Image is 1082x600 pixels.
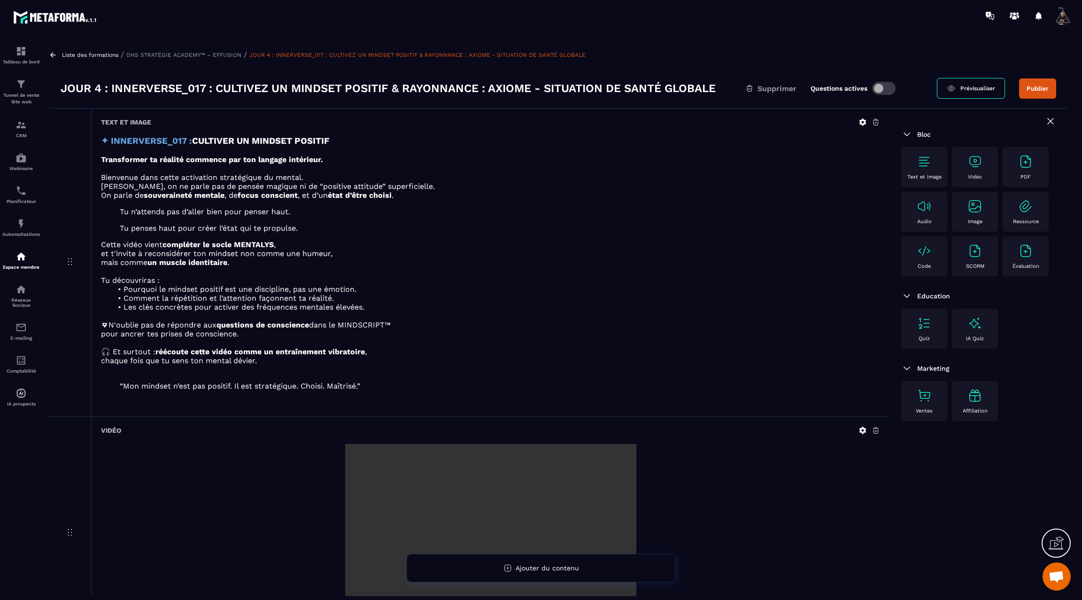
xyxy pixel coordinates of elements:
span: Ajouter du contenu [516,564,579,572]
h6: Text et image [101,118,151,126]
img: formation [15,119,27,131]
p: Réseaux Sociaux [2,297,40,308]
img: automations [15,218,27,229]
p: Text et image [907,174,942,180]
strong: état d’être choisi [328,191,392,200]
p: Bienvenue dans cette activation stratégique du mental. [101,173,880,182]
a: schedulerschedulerPlanificateur [2,178,40,211]
strong: questions de conscience [216,320,309,329]
p: Image [968,218,982,225]
img: text-image no-wra [1018,154,1033,169]
p: E-mailing [2,335,40,341]
a: automationsautomationsAutomatisations [2,211,40,244]
strong: Transformer ta réalité commence par ton langage intérieur. [101,155,323,164]
strong: focus conscient [238,191,298,200]
img: formation [15,46,27,57]
img: text-image no-wra [917,316,932,331]
img: email [15,322,27,333]
span: Supprimer [757,84,796,93]
p: Quiz [919,335,930,342]
img: arrow-down [901,129,912,140]
img: text-image no-wra [967,154,982,169]
a: formationformationCRM [2,112,40,145]
p: Code [918,263,931,269]
a: JOUR 4 : INNERVERSE_017 : CULTIVEZ UN MINDSET POSITIF & RAYONNANCE : AXIOME - SITUATION DE SANTÉ ... [249,52,586,58]
p: On parle de , de , et d’un . [101,191,880,200]
li: Pourquoi le mindset positif est une discipline, pas une émotion. [112,285,880,294]
span: Prévisualiser [960,85,995,92]
strong: compléter le socle MENTALYS [162,240,274,249]
p: Comptabilité [2,368,40,374]
span: / [121,50,124,59]
img: automations [15,388,27,399]
p: mais comme . [101,258,880,267]
p: Affiliation [963,408,988,414]
img: text-image no-wra [917,199,932,214]
img: text-image [967,388,982,403]
p: N'oublie pas de répondre aux dans le MINDSCRIPT™ [101,320,880,329]
p: chaque fois que tu sens ton mental dévier. [101,356,880,365]
p: Planificateur [2,199,40,204]
img: text-image no-wra [917,243,932,258]
img: automations [15,251,27,262]
span: / [244,50,247,59]
p: [PERSON_NAME], on ne parle pas de pensée magique ni de “positive attitude” superficielle. [101,182,880,191]
img: scheduler [15,185,27,196]
p: PDF [1020,174,1031,180]
p: Espace membre [2,265,40,270]
strong: réécoute cette vidéo comme un entraînement vibratoire [155,347,365,356]
a: formationformationTableau de bord [2,39,40,71]
blockquote: “Mon mindset n’est pas positif. Il est stratégique. Choisi. Maîtrisé.” [120,382,861,390]
p: Tableau de bord [2,59,40,64]
p: Tunnel de vente Site web [2,92,40,105]
strong: 🜃 [101,320,108,329]
p: SCORM [966,263,984,269]
button: Publier [1019,78,1056,99]
a: emailemailE-mailing [2,315,40,348]
p: IA prospects [2,401,40,406]
img: text-image no-wra [967,199,982,214]
a: accountantaccountantComptabilité [2,348,40,381]
h6: Vidéo [101,427,121,434]
a: DHS STRATÉGIE ACADEMY™ – EFFUSION [126,52,241,58]
img: text-image no-wra [1018,199,1033,214]
p: CRM [2,133,40,138]
p: IA Quiz [966,335,984,342]
p: Audio [917,218,932,225]
img: automations [15,152,27,164]
span: Marketing [917,365,950,372]
img: text-image no-wra [917,388,932,403]
li: Les clés concrètes pour activer des fréquences mentales élevées. [112,303,880,312]
a: social-networksocial-networkRéseaux Sociaux [2,277,40,315]
p: et t'invite à reconsidérer ton mindset non comme une humeur, [101,249,880,258]
a: formationformationTunnel de vente Site web [2,71,40,112]
p: Vidéo [968,174,982,180]
p: Ventes [916,408,933,414]
div: Ouvrir le chat [1043,562,1071,591]
strong: un muscle identitaire [147,258,227,267]
img: logo [13,8,98,25]
a: automationsautomationsEspace membre [2,244,40,277]
span: Bloc [917,131,931,138]
h3: JOUR 4 : INNERVERSE_017 : CULTIVEZ UN MINDSET POSITIF & RAYONNANCE : AXIOME - SITUATION DE SANTÉ ... [61,81,716,96]
p: Automatisations [2,232,40,237]
p: Ressource [1013,218,1039,225]
p: Tu découvriras : [101,276,880,285]
p: Webinaire [2,166,40,171]
strong: ✦ INNERVERSE_017 : [101,136,192,146]
p: Évaluation [1012,263,1039,269]
img: formation [15,78,27,90]
img: arrow-down [901,363,912,374]
img: text-image [967,316,982,331]
a: Liste des formations [62,52,118,58]
a: Prévisualiser [937,78,1005,99]
img: arrow-down [901,290,912,302]
img: social-network [15,284,27,295]
li: Comment la répétition et l’attention façonnent ta réalité. [112,294,880,303]
span: Education [917,292,950,300]
a: automationsautomationsWebinaire [2,145,40,178]
strong: CULTIVER UN MINDSET POSITIF [192,136,329,146]
p: 🎧 Et surtout : , [101,347,880,356]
